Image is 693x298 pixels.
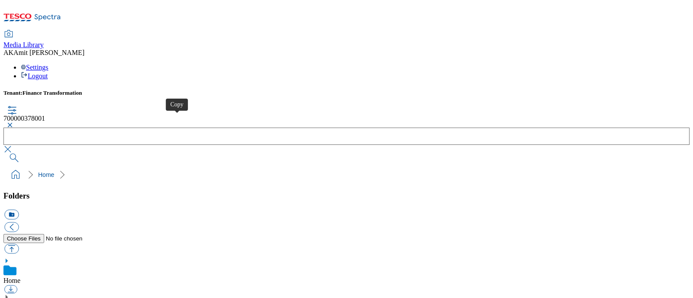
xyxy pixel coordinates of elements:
nav: breadcrumb [3,167,690,183]
a: Media Library [3,31,44,49]
a: Home [3,277,20,284]
span: 700000378001 [3,115,45,122]
h3: Folders [3,191,690,201]
a: Logout [21,72,48,80]
a: Settings [21,64,49,71]
span: Media Library [3,41,44,48]
a: home [9,168,23,182]
span: AK [3,49,13,56]
span: Finance Transformation [23,90,82,96]
a: Home [38,171,54,178]
span: Amit [PERSON_NAME] [13,49,84,56]
h5: Tenant: [3,90,690,96]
